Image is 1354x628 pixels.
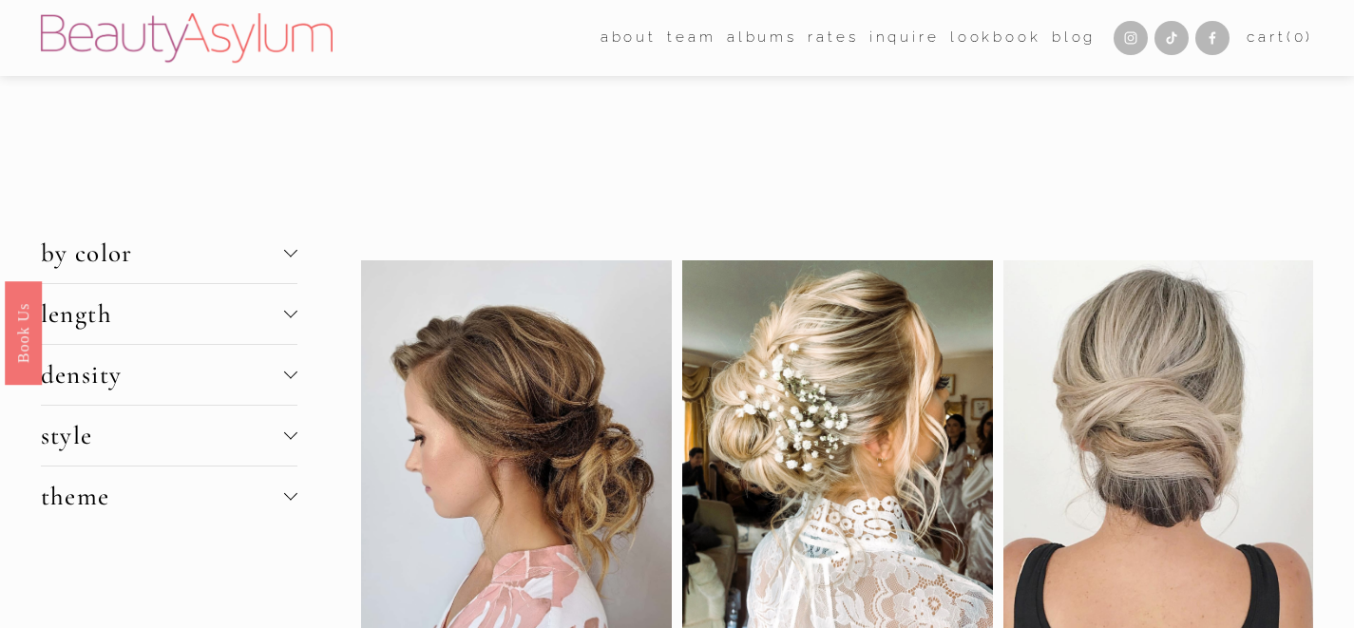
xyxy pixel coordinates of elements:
span: about [601,25,657,51]
span: length [41,298,284,330]
button: theme [41,466,297,526]
a: Inquire [869,24,940,53]
span: by color [41,238,284,269]
a: 0 items in cart [1247,25,1313,51]
button: density [41,345,297,405]
a: folder dropdown [667,24,715,53]
span: team [667,25,715,51]
a: Blog [1052,24,1096,53]
img: Beauty Asylum | Bridal Hair &amp; Makeup Charlotte &amp; Atlanta [41,13,333,63]
a: Rates [808,24,858,53]
button: length [41,284,297,344]
a: folder dropdown [601,24,657,53]
a: Book Us [5,280,42,384]
a: Instagram [1114,21,1148,55]
span: theme [41,481,284,512]
span: density [41,359,284,390]
a: Facebook [1195,21,1230,55]
button: style [41,406,297,466]
a: TikTok [1154,21,1189,55]
span: style [41,420,284,451]
span: ( ) [1287,29,1313,46]
span: 0 [1294,29,1306,46]
button: by color [41,223,297,283]
a: Lookbook [950,24,1041,53]
a: albums [727,24,797,53]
